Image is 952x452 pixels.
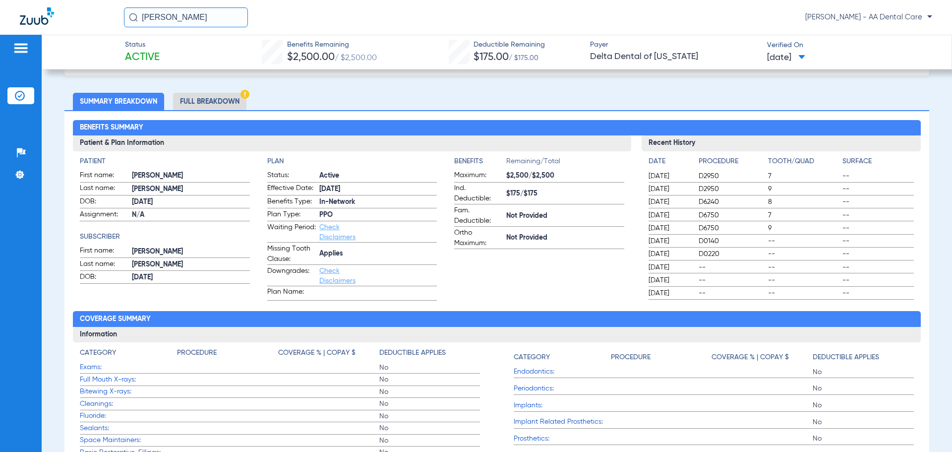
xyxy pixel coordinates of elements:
h4: Surface [842,156,913,167]
span: Active [319,171,437,181]
span: Delta Dental of [US_STATE] [590,51,759,63]
span: -- [699,288,765,298]
span: [DATE] [649,171,690,181]
span: Benefits Type: [267,196,316,208]
h3: Information [73,327,920,343]
span: Applies [319,249,437,259]
span: D6750 [699,210,765,220]
span: N/A [132,210,249,220]
img: Search Icon [129,13,138,22]
span: 8 [768,197,839,207]
span: No [813,400,914,410]
app-breakdown-title: Procedure [699,156,765,170]
span: -- [842,262,913,272]
img: hamburger-icon [13,42,29,54]
h2: Coverage Summary [73,311,920,327]
span: Maximum: [454,170,503,182]
span: [DATE] [649,223,690,233]
span: -- [842,288,913,298]
span: [DATE] [649,210,690,220]
span: Periodontics: [514,384,611,394]
span: -- [842,171,913,181]
span: Ind. Deductible: [454,183,503,204]
span: PPO [319,210,437,220]
span: First name: [80,246,128,258]
span: -- [768,236,839,246]
a: Check Disclaimers [319,267,356,284]
h4: Deductible Applies [813,352,879,363]
app-breakdown-title: Deductible Applies [813,348,914,366]
span: $175.00 [474,52,509,63]
img: Hazard [240,90,249,99]
span: D0140 [699,236,765,246]
app-breakdown-title: Procedure [177,348,278,362]
h4: Date [649,156,690,167]
h4: Procedure [177,348,217,358]
span: [PERSON_NAME] [132,247,249,257]
h2: Benefits Summary [73,120,920,136]
h4: Patient [80,156,249,167]
span: 9 [768,184,839,194]
span: / $175.00 [509,55,538,62]
app-breakdown-title: Coverage % | Copay $ [712,348,813,366]
span: Prosthetics: [514,434,611,444]
span: Verified On [767,40,936,51]
h4: Coverage % | Copay $ [278,348,356,358]
span: [PERSON_NAME] - AA Dental Care [805,12,932,22]
span: Ortho Maximum: [454,228,503,249]
span: [DATE] [319,184,437,194]
span: No [813,367,914,377]
span: [DATE] [132,272,249,283]
span: D6240 [699,197,765,207]
span: Waiting Period: [267,222,316,242]
span: Not Provided [506,211,624,221]
span: [DATE] [649,249,690,259]
span: [DATE] [649,275,690,285]
span: Benefits Remaining [287,40,377,50]
span: [PERSON_NAME] [132,171,249,181]
span: Effective Date: [267,183,316,195]
app-breakdown-title: Tooth/Quad [768,156,839,170]
span: DOB: [80,196,128,208]
span: No [379,411,480,421]
span: -- [842,184,913,194]
span: DOB: [80,272,128,284]
h3: Patient & Plan Information [73,135,631,151]
span: Cleanings: [80,399,177,409]
h4: Category [514,352,550,363]
span: -- [842,236,913,246]
app-breakdown-title: Deductible Applies [379,348,480,362]
span: -- [768,262,839,272]
span: -- [699,262,765,272]
span: Endodontics: [514,367,611,377]
span: Not Provided [506,233,624,243]
li: Full Breakdown [173,93,246,110]
span: Space Maintainers: [80,435,177,446]
span: [DATE] [649,236,690,246]
span: -- [768,275,839,285]
span: [PERSON_NAME] [132,259,249,270]
span: In-Network [319,197,437,207]
span: No [379,375,480,385]
span: 7 [768,210,839,220]
span: Deductible Remaining [474,40,545,50]
span: [PERSON_NAME] [132,184,249,194]
span: Payer [590,40,759,50]
app-breakdown-title: Surface [842,156,913,170]
app-breakdown-title: Category [514,348,611,366]
span: Last name: [80,183,128,195]
span: Exams: [80,362,177,373]
h4: Deductible Applies [379,348,446,358]
h4: Category [80,348,116,358]
span: Fluoride: [80,411,177,421]
span: 9 [768,223,839,233]
h4: Procedure [699,156,765,167]
h4: Tooth/Quad [768,156,839,167]
span: Implant Related Prosthetics: [514,417,611,427]
span: D6750 [699,223,765,233]
app-breakdown-title: Subscriber [80,232,249,242]
app-breakdown-title: Category [80,348,177,362]
span: Fam. Deductible: [454,205,503,226]
span: Implants: [514,400,611,411]
span: -- [842,249,913,259]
